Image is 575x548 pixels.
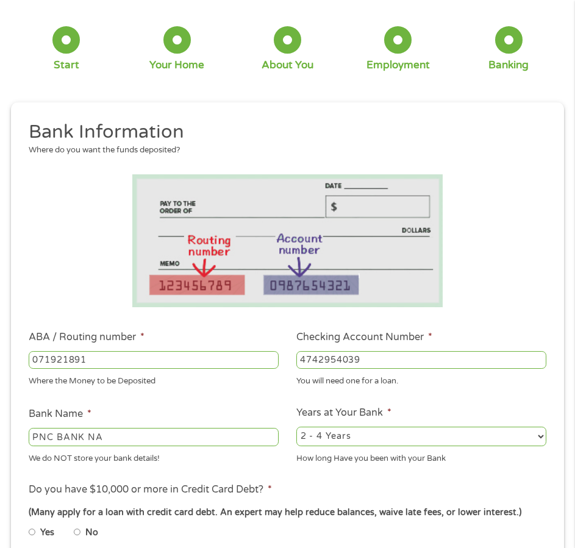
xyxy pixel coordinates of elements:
div: (Many apply for a loan with credit card debt. An expert may help reduce balances, waive late fees... [29,506,546,519]
div: Where the Money to be Deposited [29,371,279,388]
label: Years at Your Bank [296,407,391,419]
div: Your Home [149,59,204,72]
h2: Bank Information [29,120,538,144]
label: ABA / Routing number [29,331,145,344]
label: Checking Account Number [296,331,432,344]
div: Start [54,59,79,72]
div: Where do you want the funds deposited? [29,144,538,157]
div: Banking [488,59,529,72]
div: Employment [366,59,430,72]
label: Do you have $10,000 or more in Credit Card Debt? [29,483,272,496]
input: 345634636 [296,351,546,369]
label: Bank Name [29,408,91,421]
label: Yes [40,526,54,539]
label: No [85,526,98,539]
div: You will need one for a loan. [296,371,546,388]
img: Routing number location [132,174,443,307]
input: 263177916 [29,351,279,369]
div: We do NOT store your bank details! [29,449,279,465]
div: About You [262,59,313,72]
div: How long Have you been with your Bank [296,449,546,465]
